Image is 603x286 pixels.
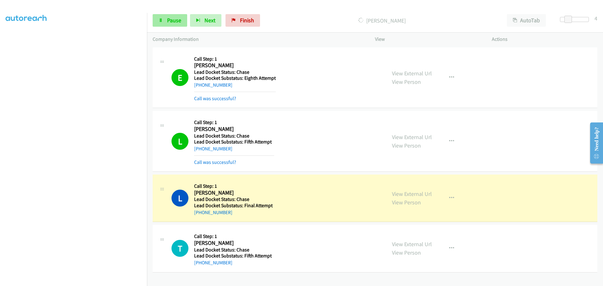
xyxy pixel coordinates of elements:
h2: [PERSON_NAME] [194,189,274,197]
a: Pause [153,14,187,27]
a: View External Url [392,133,432,141]
h2: [PERSON_NAME] [194,126,274,133]
h5: Lead Docket Substatus: Eighth Attempt [194,75,276,81]
h5: Call Step: 1 [194,56,276,62]
p: [PERSON_NAME] [269,16,496,25]
span: Finish [240,17,254,24]
a: Finish [225,14,260,27]
h5: Lead Docket Status: Chase [194,69,276,75]
iframe: Resource Center [585,118,603,168]
a: Call was successful? [194,95,236,101]
h5: Call Step: 1 [194,183,274,189]
p: Company Information [153,35,364,43]
span: Pause [167,17,181,24]
h5: Lead Docket Status: Chase [194,133,274,139]
a: View External Url [392,70,432,77]
p: Actions [492,35,597,43]
div: 4 [595,14,597,23]
a: [PHONE_NUMBER] [194,146,232,152]
button: AutoTab [507,14,546,27]
a: View Person [392,199,421,206]
a: View External Url [392,240,432,248]
h1: E [171,69,188,86]
a: View External Url [392,190,432,197]
a: View Person [392,249,421,256]
a: View Person [392,78,421,85]
button: Next [190,14,221,27]
p: View [375,35,481,43]
a: [PHONE_NUMBER] [194,260,232,266]
h5: Lead Docket Substatus: Fifth Attempt [194,253,274,259]
h5: Call Step: 1 [194,119,274,126]
h5: Lead Docket Substatus: Fifth Attempt [194,139,274,145]
h2: [PERSON_NAME] [194,62,274,69]
a: [PHONE_NUMBER] [194,209,232,215]
a: [PHONE_NUMBER] [194,82,232,88]
a: View Person [392,142,421,149]
h1: L [171,133,188,150]
h5: Lead Docket Status: Chase [194,196,274,202]
h2: [PERSON_NAME] [194,240,274,247]
span: Next [204,17,215,24]
div: The call is yet to be attempted [171,240,188,257]
a: Call was successful? [194,159,236,165]
h1: T [171,240,188,257]
h5: Lead Docket Status: Chase [194,247,274,253]
h1: L [171,190,188,207]
h5: Lead Docket Substatus: Final Attempt [194,202,274,209]
h5: Call Step: 1 [194,233,274,240]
